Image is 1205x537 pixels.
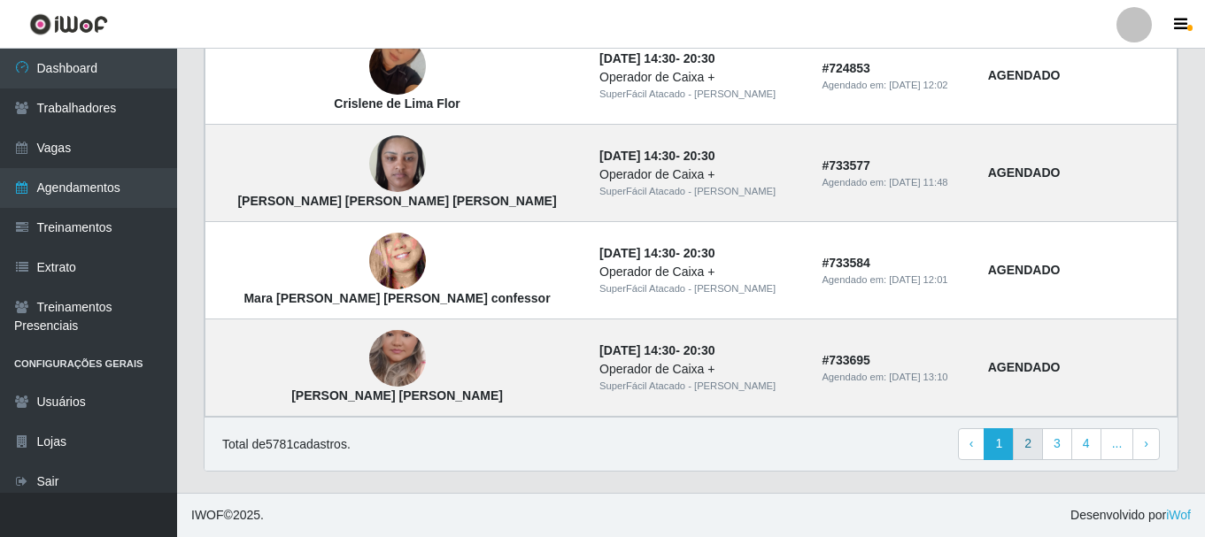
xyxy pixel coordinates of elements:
p: Total de 5781 cadastros. [222,435,351,454]
time: [DATE] 14:30 [599,51,676,65]
a: iWof [1166,508,1191,522]
div: Agendado em: [822,78,966,93]
img: Mara Andrea de Souza Ramos confessor [369,200,426,323]
time: [DATE] 12:02 [889,80,947,90]
a: 1 [984,428,1014,460]
a: 2 [1013,428,1043,460]
div: SuperFácil Atacado - [PERSON_NAME] [599,184,800,199]
time: 20:30 [684,51,715,65]
a: ... [1101,428,1134,460]
time: [DATE] 14:30 [599,343,676,357]
time: [DATE] 14:30 [599,149,676,163]
img: Crislene de Lima Flor [369,16,426,117]
div: SuperFácil Atacado - [PERSON_NAME] [599,87,800,102]
div: Agendado em: [822,175,966,190]
time: [DATE] 13:10 [889,372,947,382]
strong: AGENDADO [988,68,1061,82]
img: CoreUI Logo [29,13,108,35]
strong: - [599,149,715,163]
a: Next [1132,428,1160,460]
strong: AGENDADO [988,165,1061,180]
time: [DATE] 14:30 [599,246,676,260]
strong: [PERSON_NAME] [PERSON_NAME] [PERSON_NAME] [237,194,556,208]
strong: AGENDADO [988,263,1061,277]
span: ‹ [969,436,974,450]
strong: - [599,246,715,260]
div: Operador de Caixa + [599,360,800,379]
time: 20:30 [684,246,715,260]
img: Maria da Conceição Nascimento [369,309,426,410]
strong: AGENDADO [988,360,1061,374]
strong: Mara [PERSON_NAME] [PERSON_NAME] confessor [243,291,550,305]
div: Operador de Caixa + [599,263,800,281]
a: Previous [958,428,985,460]
div: Operador de Caixa + [599,68,800,87]
strong: Crislene de Lima Flor [334,96,460,111]
nav: pagination [958,428,1160,460]
time: [DATE] 12:01 [889,274,947,285]
time: [DATE] 11:48 [889,177,947,188]
div: Agendado em: [822,272,966,288]
strong: # 733577 [822,158,870,173]
div: SuperFácil Atacado - [PERSON_NAME] [599,281,800,296]
a: 3 [1042,428,1072,460]
div: Agendado em: [822,370,966,385]
a: 4 [1071,428,1101,460]
strong: # 724853 [822,61,870,75]
strong: # 733584 [822,256,870,270]
span: IWOF [191,508,224,522]
time: 20:30 [684,343,715,357]
span: › [1144,436,1148,450]
strong: # 733695 [822,353,870,367]
div: SuperFácil Atacado - [PERSON_NAME] [599,379,800,394]
span: © 2025 . [191,506,264,525]
span: Desenvolvido por [1070,506,1191,525]
strong: [PERSON_NAME] [PERSON_NAME] [291,388,503,403]
div: Operador de Caixa + [599,165,800,184]
strong: - [599,51,715,65]
strong: - [599,343,715,357]
img: Andrea Jordão Gomes da Silva [369,127,426,202]
time: 20:30 [684,149,715,163]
